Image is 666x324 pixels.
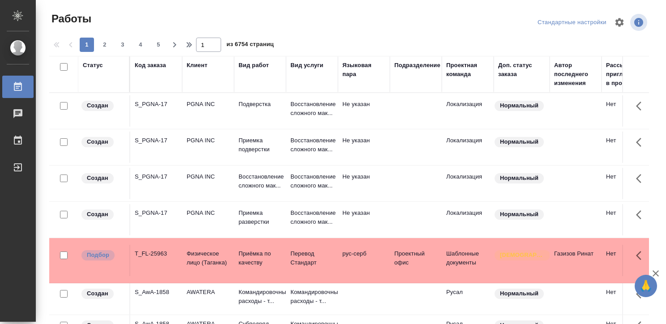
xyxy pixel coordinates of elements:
div: S_PGNA-17 [135,136,178,145]
span: 3 [115,40,130,49]
p: Создан [87,101,108,110]
div: Клиент [187,61,207,70]
p: Приёмка по качеству [239,249,282,267]
span: Работы [49,12,91,26]
p: Восстановление сложного мак... [290,172,333,190]
p: Создан [87,137,108,146]
button: Здесь прячутся важные кнопки [631,245,652,266]
button: 2 [98,38,112,52]
p: Восстановление сложного мак... [290,136,333,154]
button: Здесь прячутся важные кнопки [631,132,652,153]
div: S_PGNA-17 [135,172,178,181]
p: Нормальный [500,289,538,298]
td: Локализация [442,132,494,163]
p: Нормальный [500,101,538,110]
td: Русал [442,283,494,315]
p: Перевод Стандарт [290,249,333,267]
td: Не указан [338,95,390,127]
p: PGNA INC [187,209,230,217]
span: Посмотреть информацию [630,14,649,31]
p: Нормальный [500,210,538,219]
span: из 6754 страниц [226,39,274,52]
div: Проектная команда [446,61,489,79]
div: Вид работ [239,61,269,70]
div: S_PGNA-17 [135,100,178,109]
div: Автор последнего изменения [554,61,597,88]
td: Локализация [442,204,494,235]
div: split button [535,16,609,30]
p: Подбор [87,251,109,260]
td: Нет [602,245,653,276]
button: 3 [115,38,130,52]
p: Нормальный [500,174,538,183]
p: Командировочные расходы - т... [290,288,333,306]
p: Восстановление сложного мак... [290,209,333,226]
div: Вид услуги [290,61,324,70]
button: 4 [133,38,148,52]
span: 5 [151,40,166,49]
td: Нет [602,168,653,199]
p: AWATERA [187,288,230,297]
button: 🙏 [635,275,657,297]
p: Нормальный [500,137,538,146]
p: PGNA INC [187,136,230,145]
div: Код заказа [135,61,166,70]
button: Здесь прячутся важные кнопки [631,204,652,226]
p: Создан [87,289,108,298]
div: Заказ еще не согласован с клиентом, искать исполнителей рано [81,100,125,112]
span: 🙏 [638,277,653,295]
td: Локализация [442,95,494,127]
span: Настроить таблицу [609,12,630,33]
button: Здесь прячутся важные кнопки [631,168,652,189]
div: Языковая пара [342,61,385,79]
div: Заказ еще не согласован с клиентом, искать исполнителей рано [81,288,125,300]
td: Не указан [338,204,390,235]
div: Заказ еще не согласован с клиентом, искать исполнителей рано [81,209,125,221]
p: [DEMOGRAPHIC_DATA] [500,251,545,260]
td: Проектный офис [390,245,442,276]
p: Создан [87,210,108,219]
p: Физическое лицо (Таганка) [187,249,230,267]
td: Не указан [338,168,390,199]
button: Здесь прячутся важные кнопки [631,283,652,305]
td: Локализация [442,168,494,199]
td: Газизов Ринат [550,245,602,276]
td: рус-серб [338,245,390,276]
span: 2 [98,40,112,49]
td: Нет [602,95,653,127]
p: Командировочные расходы - т... [239,288,282,306]
td: Нет [602,204,653,235]
div: Заказ еще не согласован с клиентом, искать исполнителей рано [81,136,125,148]
p: PGNA INC [187,100,230,109]
td: Не указан [338,132,390,163]
div: Рассылка приглашений в процессе? [606,61,649,88]
div: Доп. статус заказа [498,61,545,79]
td: Нет [602,283,653,315]
div: Можно подбирать исполнителей [81,249,125,261]
p: Создан [87,174,108,183]
p: Приемка подверстки [239,136,282,154]
p: Приемка разверстки [239,209,282,226]
p: PGNA INC [187,172,230,181]
p: Восстановление сложного мак... [290,100,333,118]
p: Подверстка [239,100,282,109]
button: Здесь прячутся важные кнопки [631,95,652,117]
div: T_FL-25963 [135,249,178,258]
div: Заказ еще не согласован с клиентом, искать исполнителей рано [81,172,125,184]
div: Подразделение [394,61,440,70]
div: Статус [83,61,103,70]
span: 4 [133,40,148,49]
button: 5 [151,38,166,52]
div: S_PGNA-17 [135,209,178,217]
p: Восстановление сложного мак... [239,172,282,190]
td: Нет [602,132,653,163]
div: S_AwA-1858 [135,288,178,297]
td: Шаблонные документы [442,245,494,276]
